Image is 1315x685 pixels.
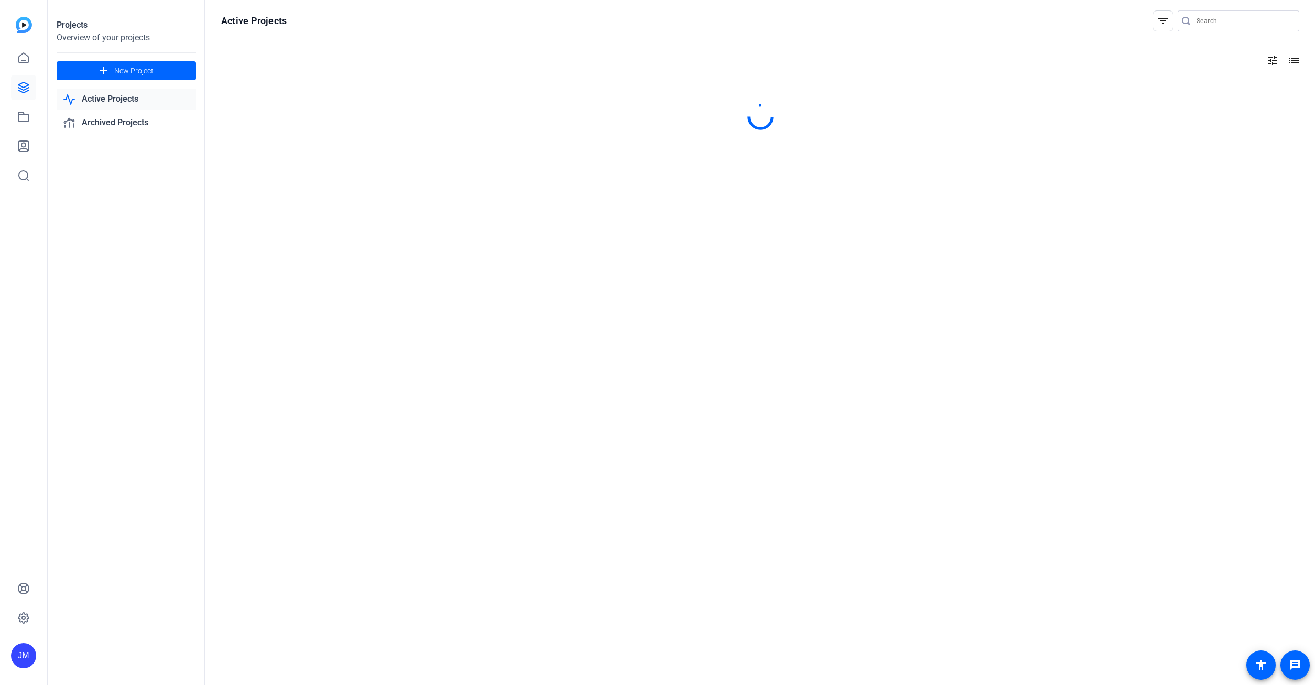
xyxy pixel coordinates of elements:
mat-icon: tune [1266,54,1279,67]
mat-icon: add [97,64,110,78]
div: JM [11,643,36,668]
mat-icon: list [1287,54,1299,67]
div: Projects [57,19,196,31]
mat-icon: message [1289,659,1301,671]
mat-icon: filter_list [1157,15,1169,27]
input: Search [1197,15,1291,27]
a: Archived Projects [57,112,196,134]
div: Overview of your projects [57,31,196,44]
mat-icon: accessibility [1255,659,1267,671]
button: New Project [57,61,196,80]
img: blue-gradient.svg [16,17,32,33]
span: New Project [114,66,154,77]
h1: Active Projects [221,15,287,27]
a: Active Projects [57,89,196,110]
